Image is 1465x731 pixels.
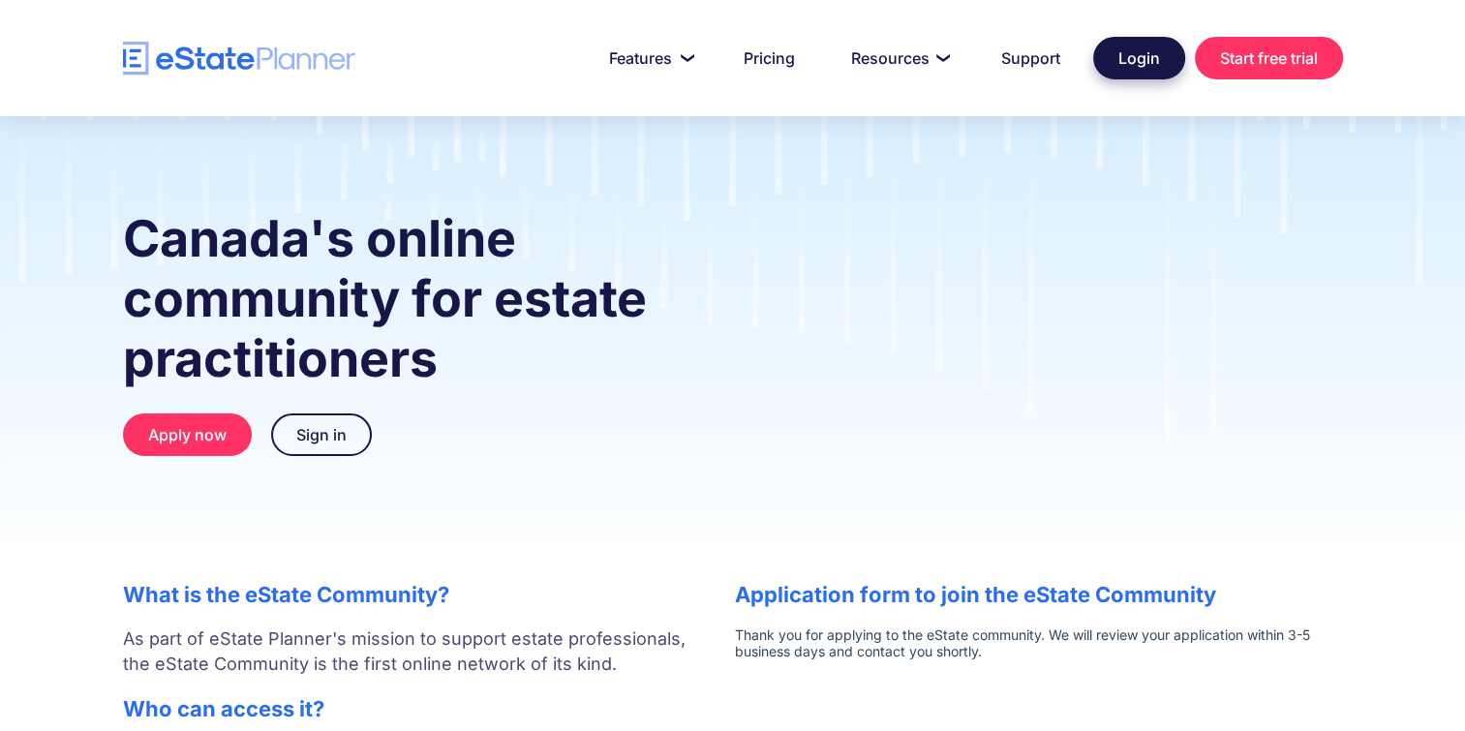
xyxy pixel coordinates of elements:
a: Login [1093,37,1185,79]
p: As part of eState Planner's mission to support estate professionals, the eState Community is the ... [123,626,696,677]
a: Pricing [720,39,818,77]
a: Resources [828,39,968,77]
h2: What is the eState Community? [123,582,696,607]
a: Features [586,39,711,77]
a: Start free trial [1195,37,1343,79]
strong: Canada's online community for estate practitioners [123,208,647,389]
a: Apply now [123,413,252,456]
a: Support [978,39,1083,77]
a: Sign in [271,413,372,456]
a: home [123,42,355,76]
h2: Application form to join the eState Community [735,582,1343,607]
iframe: Form 0 [735,626,1343,659]
h2: Who can access it? [123,696,696,721]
